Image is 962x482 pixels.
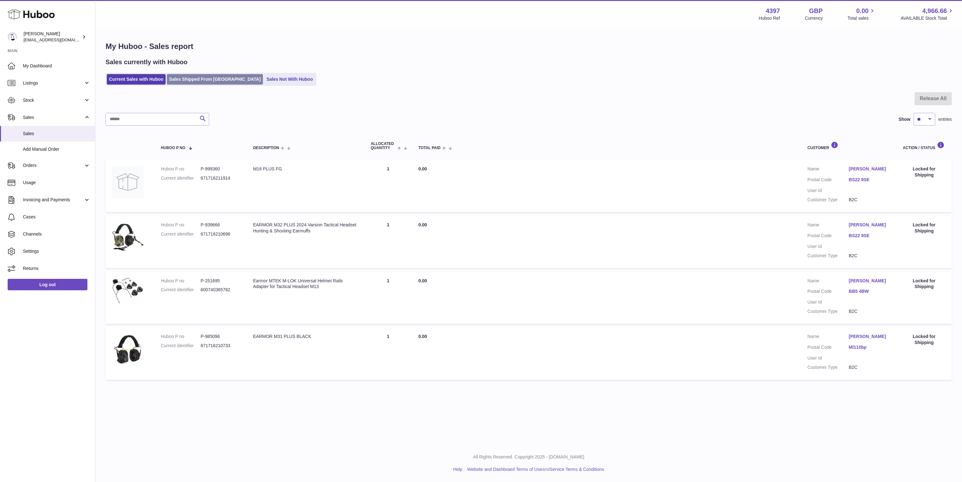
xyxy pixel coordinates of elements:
span: Sales [23,131,90,137]
div: Locked for Shipping [903,334,945,346]
span: Sales [23,114,84,120]
div: Action / Status [903,141,945,150]
dd: P-939666 [201,222,240,228]
span: 4,966.66 [922,7,947,15]
span: Channels [23,231,90,237]
span: My Dashboard [23,63,90,69]
a: 4,966.66 AVAILABLE Stock Total [901,7,954,21]
dd: 671716211914 [201,175,240,181]
img: $_1.JPG [112,278,144,304]
div: Locked for Shipping [903,166,945,178]
span: [EMAIL_ADDRESS][DOMAIN_NAME] [24,37,93,42]
dt: Name [807,334,849,341]
a: 0.00 Total sales [848,7,876,21]
dt: User Id [807,299,849,305]
li: and [465,466,604,472]
strong: 4397 [766,7,780,15]
dt: Current identifier [161,343,201,349]
dd: P-985096 [201,334,240,340]
span: Add Manual Order [23,146,90,152]
dd: B2C [849,197,890,203]
dt: Huboo P no [161,166,201,172]
div: Locked for Shipping [903,278,945,290]
a: Website and Dashboard Terms of Use [467,467,542,472]
span: Total paid [418,146,441,150]
div: [PERSON_NAME] [24,31,81,43]
strong: GBP [809,7,823,15]
div: Locked for Shipping [903,222,945,234]
dt: Huboo P no [161,334,201,340]
span: Description [253,146,279,150]
dt: Postal Code [807,177,849,184]
span: Usage [23,180,90,186]
a: [PERSON_NAME] [849,222,890,228]
span: Huboo P no [161,146,185,150]
dd: 671716210696 [201,231,240,237]
dd: B2C [849,253,890,259]
dt: Customer Type [807,308,849,314]
span: entries [938,116,952,122]
dd: B2C [849,364,890,370]
span: ALLOCATED Quantity [371,142,396,150]
td: 1 [364,216,412,268]
a: [PERSON_NAME] [849,334,890,340]
dd: 671716210733 [201,343,240,349]
a: Ml110bp [849,344,890,350]
div: Customer [807,141,890,150]
div: EARMOR M31 PLUS BLACK [253,334,358,340]
dt: Name [807,166,849,174]
dt: Name [807,222,849,230]
dt: Current identifier [161,287,201,293]
a: [PERSON_NAME] [849,166,890,172]
span: 0.00 [418,334,427,339]
dt: Customer Type [807,364,849,370]
img: 1715676626.jpg [112,334,144,366]
a: Log out [8,279,87,290]
dt: Name [807,278,849,286]
span: Returns [23,265,90,272]
p: All Rights Reserved. Copyright 2025 - [DOMAIN_NAME] [100,454,957,460]
dd: P-999360 [201,166,240,172]
span: 0.00 [856,7,869,15]
span: Invoicing and Payments [23,197,84,203]
div: EARMOR M32 PLUS 2024 Varsion Tactical Headset Hunting & Shooting Earmuffs [253,222,358,234]
span: AVAILABLE Stock Total [901,15,954,21]
span: Cases [23,214,90,220]
a: BS22 9SE [849,233,890,239]
dt: Current identifier [161,175,201,181]
dd: B2C [849,308,890,314]
dt: Current identifier [161,231,201,237]
dt: Postal Code [807,288,849,296]
span: 0.00 [418,278,427,283]
dt: Huboo P no [161,278,201,284]
div: Currency [805,15,823,21]
a: Service Terms & Conditions [550,467,604,472]
a: [PERSON_NAME] [849,278,890,284]
dt: Customer Type [807,253,849,259]
dt: Postal Code [807,233,849,240]
div: M16 PLUS FG [253,166,358,172]
dd: 600740365782 [201,287,240,293]
span: Orders [23,162,84,169]
a: Help [453,467,463,472]
td: 1 [364,272,412,324]
td: 1 [364,160,412,212]
label: Show [899,116,910,122]
span: 0.00 [418,222,427,227]
dt: Huboo P no [161,222,201,228]
a: Sales Not With Huboo [264,74,315,85]
dt: Postal Code [807,344,849,352]
h2: Sales currently with Huboo [106,58,188,66]
a: Current Sales with Huboo [107,74,166,85]
td: 1 [364,327,412,380]
a: Sales Shipped From [GEOGRAPHIC_DATA] [167,74,263,85]
dt: Customer Type [807,197,849,203]
span: Stock [23,97,84,103]
dt: User Id [807,244,849,250]
img: no-photo.jpg [112,166,144,198]
a: BB5 4BW [849,288,890,294]
h1: My Huboo - Sales report [106,41,952,52]
dt: User Id [807,355,849,361]
dt: User Id [807,188,849,194]
img: drumnnbass@gmail.com [8,32,17,42]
